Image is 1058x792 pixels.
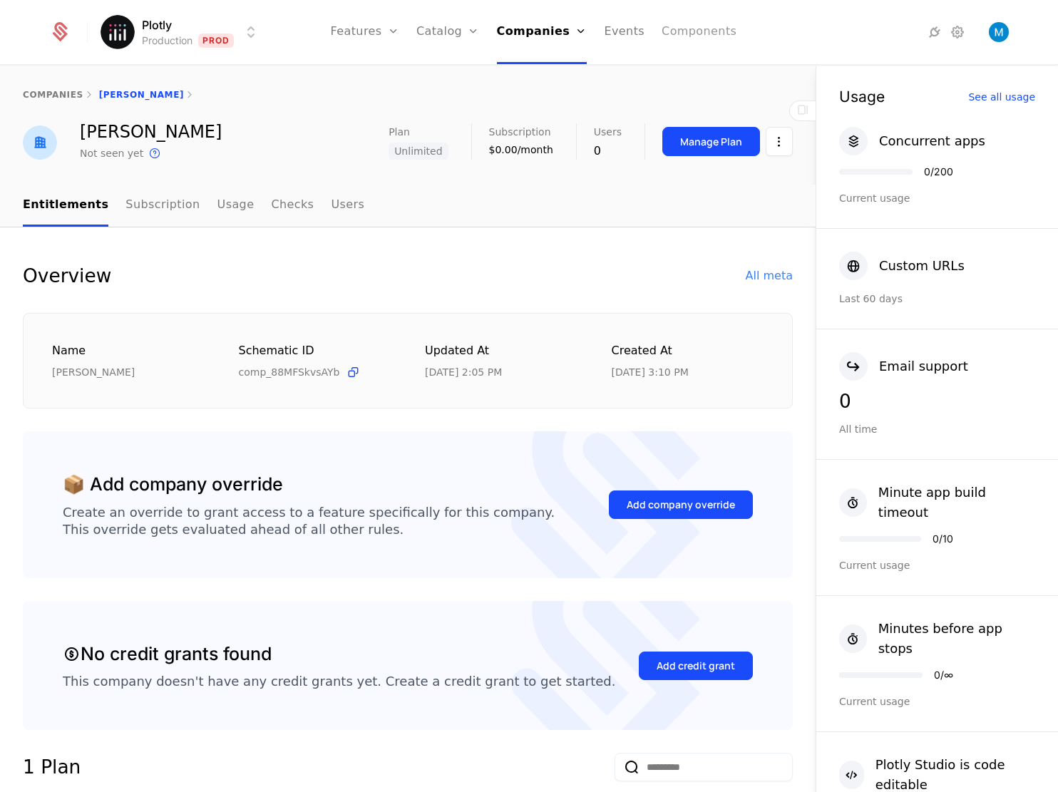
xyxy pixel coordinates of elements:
button: Open user button [989,22,1009,42]
span: Plotly [142,16,172,34]
span: Unlimited [389,143,448,160]
div: 9/9/25, 2:05 PM [425,365,502,379]
a: Users [331,185,364,227]
div: Overview [23,262,111,290]
div: Schematic ID [239,342,391,359]
div: See all usage [968,92,1035,102]
a: Integrations [926,24,943,41]
div: Production [142,34,192,48]
div: 📦 Add company override [63,471,283,498]
button: Minutes before app stops [839,619,1035,659]
button: Email support [839,352,968,381]
div: 0 / 200 [924,167,953,177]
a: Checks [271,185,314,227]
span: Prod [198,34,235,48]
div: [PERSON_NAME] [80,123,222,140]
ul: Choose Sub Page [23,185,364,227]
div: Current usage [839,558,1035,572]
div: Updated at [425,342,577,360]
div: Minutes before app stops [878,619,1035,659]
span: Plan [389,127,410,137]
div: 8/15/25, 3:10 PM [612,365,689,379]
div: Not seen yet [80,146,143,160]
button: Custom URLs [839,252,965,280]
div: Name [52,342,205,360]
button: Add company override [609,490,753,519]
div: Add credit grant [657,659,735,673]
a: Usage [217,185,255,227]
div: 0 [839,392,1035,411]
div: Create an override to grant access to a feature specifically for this company. This override gets... [63,504,555,538]
div: This company doesn't have any credit grants yet. Create a credit grant to get started. [63,673,615,690]
nav: Main [23,185,793,227]
a: Subscription [125,185,200,227]
span: comp_88MFSkvsAYb [239,365,340,379]
img: Matthew Brown [989,22,1009,42]
img: Matt Brown [23,125,57,160]
button: Manage Plan [662,127,760,156]
span: Users [594,127,622,137]
div: $0.00/month [489,143,553,157]
div: Manage Plan [680,135,742,149]
div: No credit grants found [63,641,272,668]
button: Add credit grant [639,652,753,680]
div: All meta [746,267,793,284]
button: Minute app build timeout [839,483,1035,523]
div: All time [839,422,1035,436]
button: Select action [766,127,793,156]
div: Usage [839,89,885,104]
div: Last 60 days [839,292,1035,306]
div: 1 Plan [23,753,81,781]
div: Current usage [839,191,1035,205]
a: companies [23,90,83,100]
div: 0 / ∞ [934,670,953,680]
button: Concurrent apps [839,127,985,155]
a: Settings [949,24,966,41]
div: Created at [612,342,764,360]
div: Minute app build timeout [878,483,1035,523]
div: Add company override [627,498,735,512]
div: Email support [879,356,968,376]
div: Custom URLs [879,256,965,276]
div: 0 / 10 [933,534,953,544]
div: Current usage [839,694,1035,709]
button: Select environment [105,16,260,48]
a: Entitlements [23,185,108,227]
span: Subscription [489,127,551,137]
img: Plotly [101,15,135,49]
div: 0 [594,143,622,160]
div: Concurrent apps [879,131,985,151]
div: [PERSON_NAME] [52,365,205,379]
